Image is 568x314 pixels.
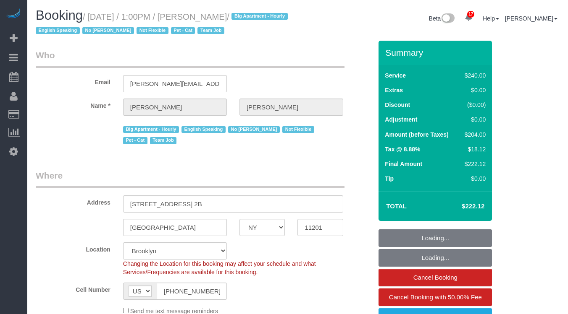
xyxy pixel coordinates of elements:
[379,288,492,306] a: Cancel Booking with 50.00% Fee
[123,126,179,133] span: Big Apartment - Hourly
[29,195,117,207] label: Address
[82,27,134,34] span: No [PERSON_NAME]
[461,130,486,139] div: $204.00
[282,126,314,133] span: Not Flexible
[386,202,407,210] strong: Total
[385,86,403,94] label: Extras
[150,137,177,144] span: Team Job
[460,8,477,27] a: 17
[29,99,117,110] label: Name *
[123,260,316,275] span: Changing the Location for this booking may affect your schedule and what Services/Frequencies are...
[123,75,227,92] input: Email
[231,13,287,20] span: Big Apartment - Hourly
[385,174,394,183] label: Tip
[385,101,410,109] label: Discount
[385,160,422,168] label: Final Amount
[385,130,448,139] label: Amount (before Taxes)
[461,160,486,168] div: $222.12
[483,15,499,22] a: Help
[379,269,492,286] a: Cancel Booking
[385,115,417,124] label: Adjustment
[461,86,486,94] div: $0.00
[171,27,195,34] span: Pet - Cat
[385,48,488,57] h3: Summary
[389,293,482,301] span: Cancel Booking with 50.00% Fee
[239,99,343,116] input: Last Name
[36,49,344,68] legend: Who
[29,75,117,86] label: Email
[429,15,455,22] a: Beta
[385,145,420,153] label: Tax @ 8.88%
[461,115,486,124] div: $0.00
[297,219,343,236] input: Zip Code
[461,71,486,80] div: $240.00
[29,242,117,254] label: Location
[123,137,147,144] span: Pet - Cat
[441,13,455,24] img: New interface
[461,145,486,153] div: $18.12
[123,99,227,116] input: First Name
[36,8,83,23] span: Booking
[461,174,486,183] div: $0.00
[228,126,280,133] span: No [PERSON_NAME]
[197,27,224,34] span: Team Job
[467,11,474,18] span: 17
[29,283,117,294] label: Cell Number
[437,203,484,210] h4: $222.12
[137,27,168,34] span: Not Flexible
[181,126,226,133] span: English Speaking
[157,283,227,300] input: Cell Number
[123,219,227,236] input: City
[505,15,557,22] a: [PERSON_NAME]
[461,101,486,109] div: ($0.00)
[385,71,406,80] label: Service
[36,12,290,36] small: / [DATE] / 1:00PM / [PERSON_NAME]
[36,27,80,34] span: English Speaking
[5,8,22,20] img: Automaid Logo
[36,169,344,188] legend: Where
